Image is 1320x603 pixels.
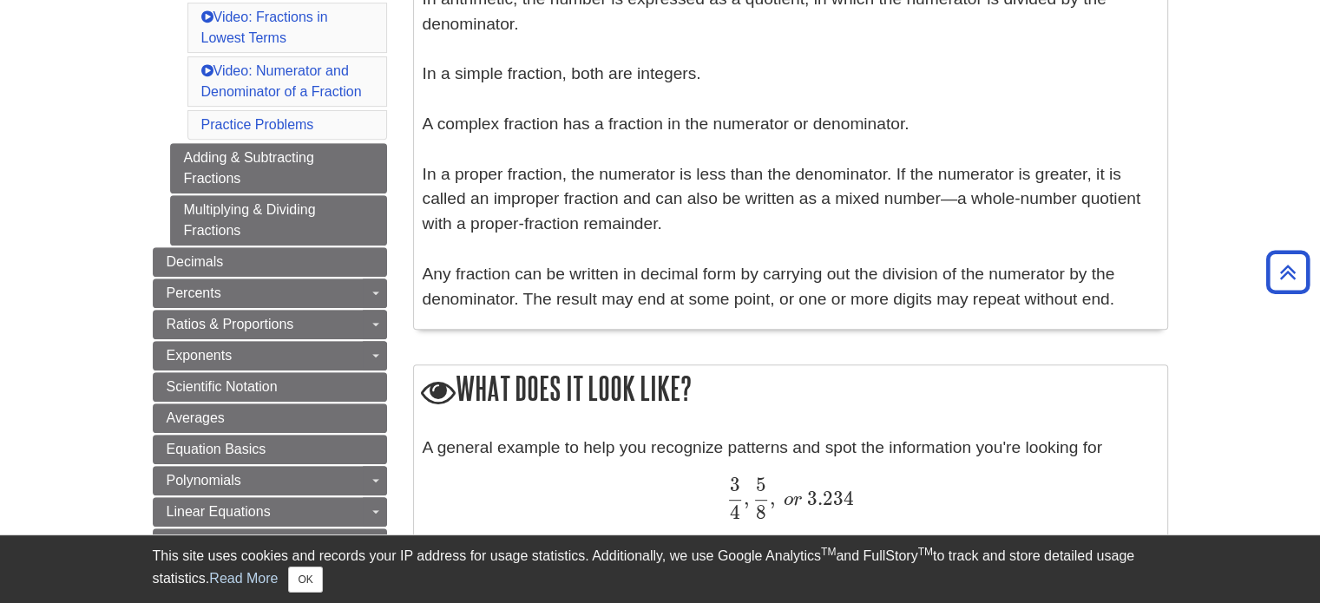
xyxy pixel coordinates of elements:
[153,310,387,339] a: Ratios & Proportions
[414,365,1167,415] h2: What does it look like?
[784,490,793,509] span: o
[153,546,1168,593] div: This site uses cookies and records your IP address for usage statistics. Additionally, we use Goo...
[153,372,387,402] a: Scientific Notation
[201,10,328,45] a: Video: Fractions in Lowest Terms
[167,379,278,394] span: Scientific Notation
[167,254,224,269] span: Decimals
[807,487,854,510] span: 3.234
[167,348,233,363] span: Exponents
[730,501,740,524] span: 4
[756,473,766,496] span: 5
[201,117,314,132] a: Practice Problems
[730,473,740,496] span: 3
[153,279,387,308] a: Percents
[153,497,387,527] a: Linear Equations
[167,410,225,425] span: Averages
[423,436,1159,561] div: A general example to help you recognize patterns and spot the information you're looking for indi...
[744,487,749,510] span: ,
[756,501,766,524] span: 8
[153,435,387,464] a: Equation Basics
[153,466,387,495] a: Polynomials
[170,195,387,246] a: Multiplying & Dividing Fractions
[170,143,387,193] a: Adding & Subtracting Fractions
[167,285,221,300] span: Percents
[167,504,271,519] span: Linear Equations
[153,403,387,433] a: Averages
[209,571,278,586] a: Read More
[770,487,775,510] span: ,
[153,528,387,558] a: Absolute Value
[793,490,802,509] span: r
[201,63,362,99] a: Video: Numerator and Denominator of a Fraction
[821,546,836,558] sup: TM
[288,567,322,593] button: Close
[167,317,294,331] span: Ratios & Proportions
[1260,260,1316,284] a: Back to Top
[167,442,266,456] span: Equation Basics
[153,247,387,277] a: Decimals
[153,341,387,370] a: Exponents
[918,546,933,558] sup: TM
[167,473,241,488] span: Polynomials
